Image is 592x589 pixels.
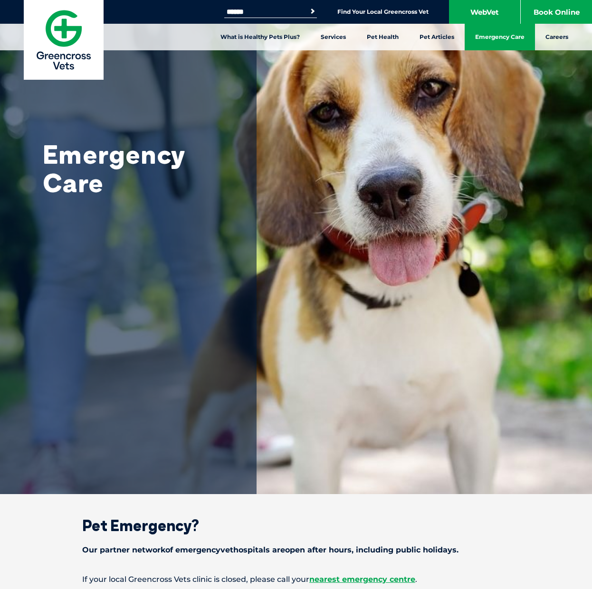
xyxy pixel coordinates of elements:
span: of emergency [165,545,220,554]
span: are [272,545,285,554]
a: What is Healthy Pets Plus? [210,24,310,50]
span: hospitals [233,545,270,554]
button: Search [308,7,317,16]
a: Careers [535,24,579,50]
h2: Pet Emergency? [49,518,543,533]
span: . [415,575,417,584]
a: Emergency Care [465,24,535,50]
a: Pet Articles [409,24,465,50]
span: Our partner network [82,545,165,554]
a: Services [310,24,356,50]
span: open after hours, including public holidays. [285,545,458,554]
span: vet [220,545,233,554]
a: Pet Health [356,24,409,50]
h1: Emergency Care [43,140,233,197]
a: nearest emergency centre [309,575,415,584]
a: Find Your Local Greencross Vet [337,8,429,16]
span: If your local Greencross Vets clinic is closed, please call your [82,575,309,584]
